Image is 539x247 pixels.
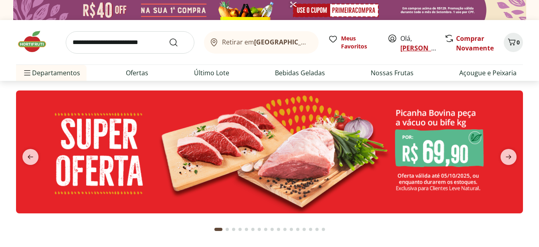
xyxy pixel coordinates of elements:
button: next [494,149,523,165]
button: Current page from fs-carousel [213,220,224,239]
button: Go to page 7 from fs-carousel [256,220,262,239]
span: Olá, [400,34,436,53]
button: Go to page 8 from fs-carousel [262,220,269,239]
a: Açougue e Peixaria [459,68,517,78]
button: Go to page 2 from fs-carousel [224,220,230,239]
button: Carrinho [504,33,523,52]
button: Go to page 4 from fs-carousel [237,220,243,239]
a: [PERSON_NAME] [400,44,452,52]
span: Retirar em [222,38,311,46]
button: Go to page 12 from fs-carousel [288,220,295,239]
button: Go to page 3 from fs-carousel [230,220,237,239]
span: 0 [517,38,520,46]
a: Meus Favoritos [328,34,378,50]
a: Comprar Novamente [456,34,494,52]
button: Go to page 15 from fs-carousel [307,220,314,239]
button: Go to page 6 from fs-carousel [250,220,256,239]
button: previous [16,149,45,165]
input: search [66,31,194,54]
button: Go to page 16 from fs-carousel [314,220,320,239]
a: Ofertas [126,68,148,78]
button: Go to page 17 from fs-carousel [320,220,327,239]
a: Nossas Frutas [371,68,414,78]
a: Último Lote [194,68,229,78]
button: Go to page 14 from fs-carousel [301,220,307,239]
button: Go to page 5 from fs-carousel [243,220,250,239]
button: Menu [22,63,32,82]
button: Go to page 11 from fs-carousel [282,220,288,239]
a: Bebidas Geladas [275,68,325,78]
span: Meus Favoritos [341,34,378,50]
b: [GEOGRAPHIC_DATA]/[GEOGRAPHIC_DATA] [254,38,389,46]
button: Submit Search [169,38,188,47]
button: Retirar em[GEOGRAPHIC_DATA]/[GEOGRAPHIC_DATA] [204,31,319,54]
button: Go to page 13 from fs-carousel [295,220,301,239]
button: Go to page 10 from fs-carousel [275,220,282,239]
img: Hortifruti [16,30,56,54]
span: Departamentos [22,63,80,82]
img: super oferta [16,90,523,213]
button: Go to page 9 from fs-carousel [269,220,275,239]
